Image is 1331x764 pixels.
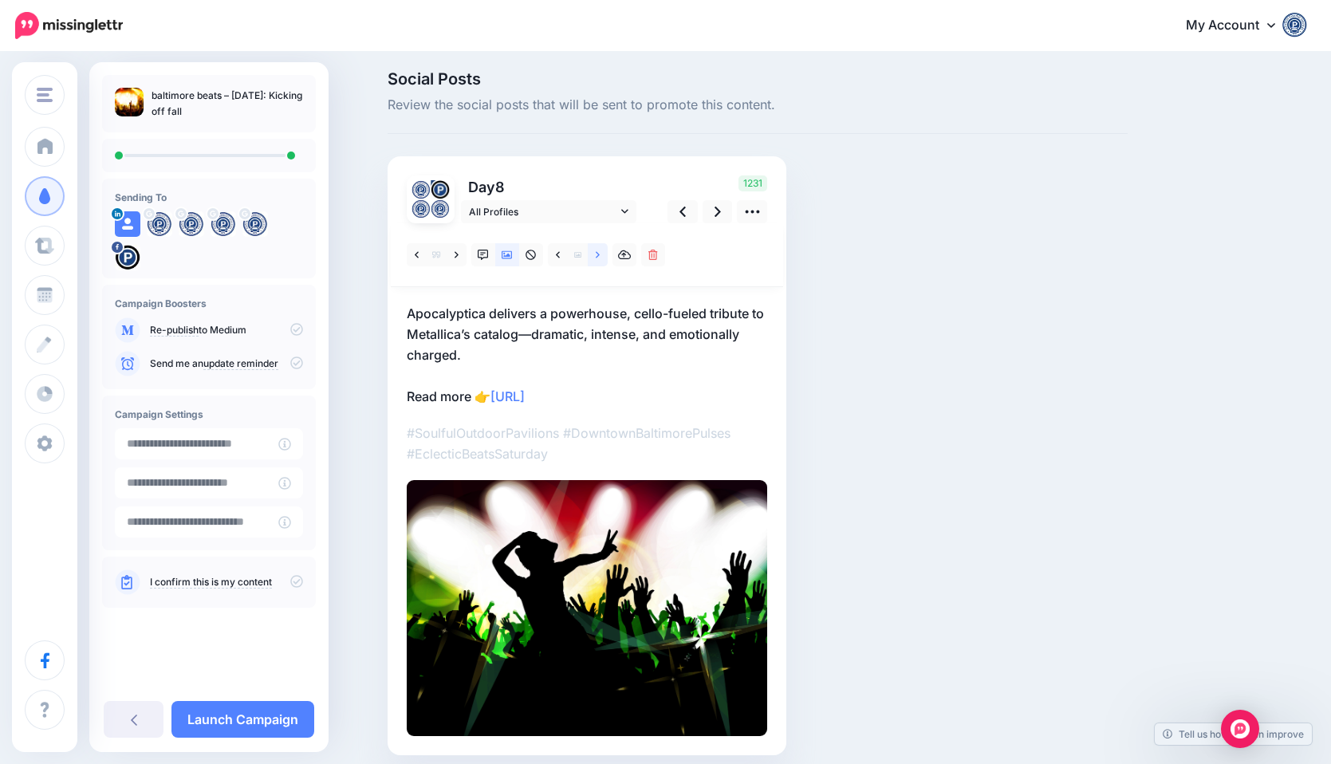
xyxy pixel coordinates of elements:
[407,423,767,464] p: #SoulfulOutdoorPavilions #DowntownBaltimorePulses #EclecticBeatsSaturday
[388,71,1128,87] span: Social Posts
[1221,710,1259,748] div: Open Intercom Messenger
[431,199,450,219] img: ALV-UjXOluAk4fYSSlJP_AbVcCzRfpnLnQV1faCHsF25vxM5AdE1m859B0i-KATrvW4okxMoF8LEyXfn0XX1pRp8V6V5Moxly...
[412,180,431,199] img: ALV-UjXOluAk4fYSSlJP_AbVcCzRfpnLnQV1faCHsF25vxM5AdE1m859B0i-KATrvW4okxMoF8LEyXfn0XX1pRp8V6V5Moxly...
[407,303,767,407] p: Apocalyptica delivers a powerhouse, cello-fueled tribute to Metallica’s catalog—dramatic, intense...
[150,324,199,337] a: Re-publish
[115,245,140,270] img: 326362379_2164165023771515_2796520742829754413_n-bsa137130.jpg
[1170,6,1307,45] a: My Account
[242,211,268,237] img: ALV-UjXOluAk4fYSSlJP_AbVcCzRfpnLnQV1faCHsF25vxM5AdE1m859B0i-KATrvW4okxMoF8LEyXfn0XX1pRp8V6V5Moxly...
[147,211,172,237] img: ALV-UjXOluAk4fYSSlJP_AbVcCzRfpnLnQV1faCHsF25vxM5AdE1m859B0i-KATrvW4okxMoF8LEyXfn0XX1pRp8V6V5Moxly...
[431,180,450,199] img: 326362379_2164165023771515_2796520742829754413_n-bsa137130.jpg
[1155,723,1312,745] a: Tell us how we can improve
[150,323,303,337] p: to Medium
[203,357,278,370] a: update reminder
[738,175,767,191] span: 1231
[37,88,53,102] img: menu.png
[15,12,123,39] img: Missinglettr
[115,408,303,420] h4: Campaign Settings
[412,199,431,219] img: ALV-UjXOluAk4fYSSlJP_AbVcCzRfpnLnQV1faCHsF25vxM5AdE1m859B0i-KATrvW4okxMoF8LEyXfn0XX1pRp8V6V5Moxly...
[461,175,639,199] p: Day
[211,211,236,237] img: ALV-UjXOluAk4fYSSlJP_AbVcCzRfpnLnQV1faCHsF25vxM5AdE1m859B0i-KATrvW4okxMoF8LEyXfn0XX1pRp8V6V5Moxly...
[150,356,303,371] p: Send me an
[150,576,272,589] a: I confirm this is my content
[469,203,617,220] span: All Profiles
[179,211,204,237] img: ALV-UjXOluAk4fYSSlJP_AbVcCzRfpnLnQV1faCHsF25vxM5AdE1m859B0i-KATrvW4okxMoF8LEyXfn0XX1pRp8V6V5Moxly...
[115,211,140,237] img: user_default_image.png
[461,200,636,223] a: All Profiles
[407,480,767,736] img: PX3WH3FIDBAU8AMIA1T5KFJF589THA1C.jpg
[152,88,303,120] p: baltimore beats – [DATE]: Kicking off fall
[115,191,303,203] h4: Sending To
[490,388,525,404] a: [URL]
[115,88,144,116] img: a28add232b2d934598e13aadabcae0c7_thumb.jpg
[495,179,505,195] span: 8
[115,297,303,309] h4: Campaign Boosters
[388,95,1128,116] span: Review the social posts that will be sent to promote this content.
